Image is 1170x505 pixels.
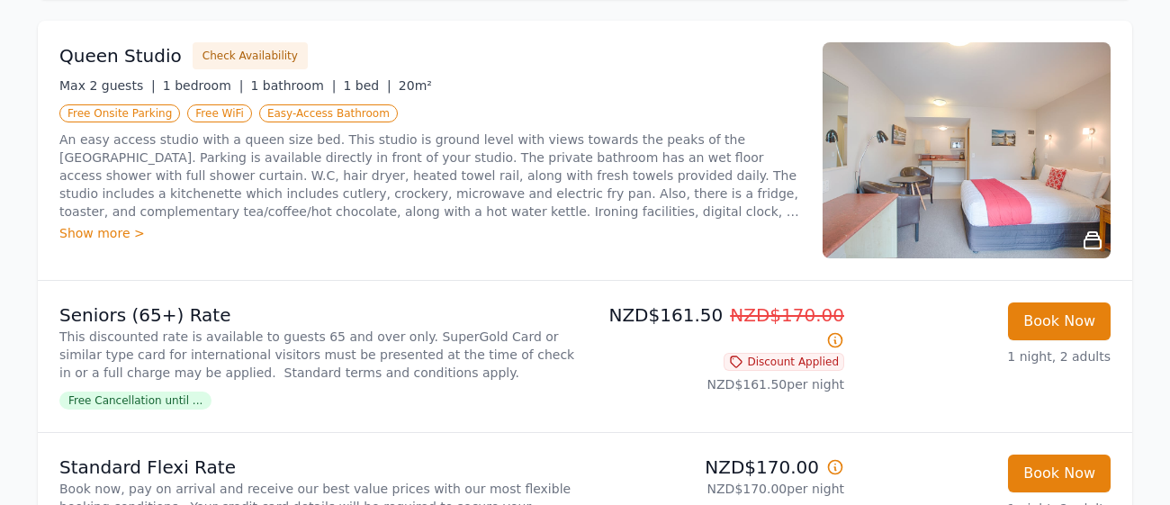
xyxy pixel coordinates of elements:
button: Check Availability [193,42,308,69]
span: Free Onsite Parking [59,104,180,122]
p: NZD$170.00 per night [592,480,844,498]
span: 1 bedroom | [163,78,244,93]
p: NZD$170.00 [592,455,844,480]
span: Easy-Access Bathroom [259,104,398,122]
button: Book Now [1008,455,1111,492]
p: NZD$161.50 per night [592,375,844,393]
p: An easy access studio with a queen size bed. This studio is ground level with views towards the p... [59,131,801,221]
span: Max 2 guests | [59,78,156,93]
h3: Queen Studio [59,43,182,68]
span: 20m² [399,78,432,93]
span: 1 bed | [343,78,391,93]
p: NZD$161.50 [592,302,844,353]
button: Book Now [1008,302,1111,340]
p: This discounted rate is available to guests 65 and over only. SuperGold Card or similar type card... [59,328,578,382]
span: Discount Applied [724,353,844,371]
p: 1 night, 2 adults [859,347,1111,365]
div: Show more > [59,224,801,242]
span: Free WiFi [187,104,252,122]
p: Standard Flexi Rate [59,455,578,480]
p: Seniors (65+) Rate [59,302,578,328]
span: NZD$170.00 [730,304,844,326]
span: Free Cancellation until ... [59,392,211,410]
span: 1 bathroom | [250,78,336,93]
